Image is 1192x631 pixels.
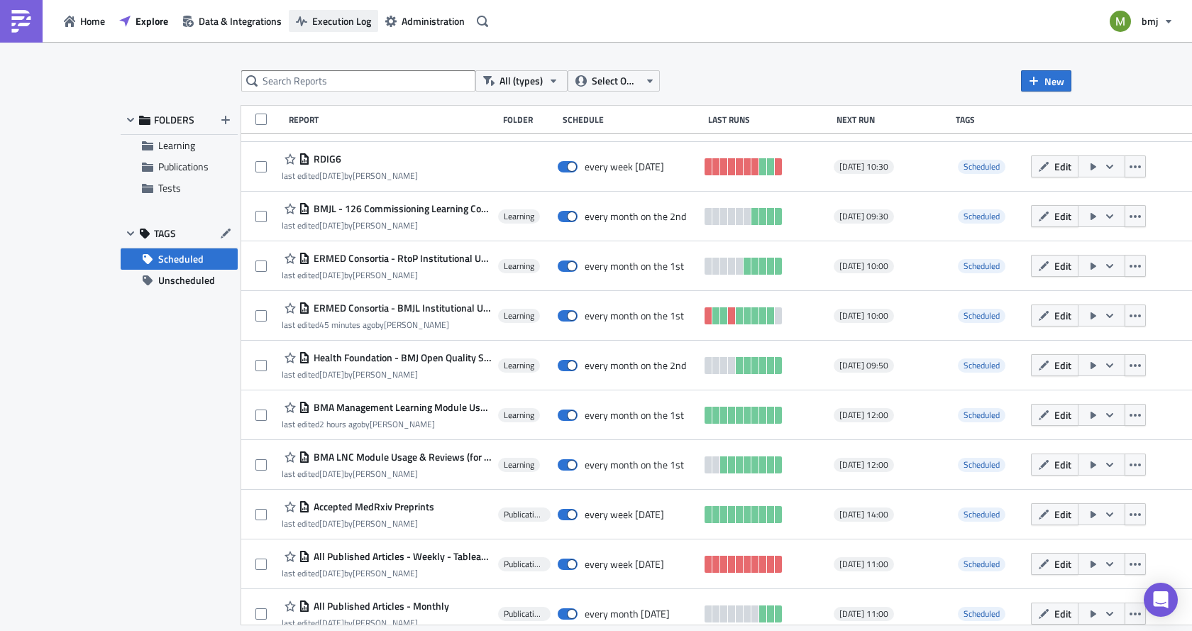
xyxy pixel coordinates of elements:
div: every week on Monday [585,160,664,173]
span: Scheduled [964,607,1000,620]
span: FOLDERS [154,114,194,126]
div: every month on the 2nd [585,359,686,372]
time: 2025-09-15T13:58:04Z [319,219,344,232]
time: 2025-07-30T05:36:56Z [319,517,344,530]
button: Administration [378,10,472,32]
div: last edited by [PERSON_NAME] [282,419,491,429]
button: Edit [1031,553,1078,575]
time: 2025-09-12T09:34:38Z [319,368,344,381]
span: Scheduled [158,248,204,270]
span: Scheduled [958,557,1005,571]
span: Edit [1054,556,1071,571]
span: Publications [504,509,545,520]
span: bmj [1142,13,1158,28]
span: [DATE] 10:30 [839,161,888,172]
div: every month on the 2nd [585,210,686,223]
span: [DATE] 12:00 [839,410,888,421]
div: every month on the 1st [585,260,684,273]
span: Publications [504,608,545,620]
span: Scheduled [964,358,1000,372]
span: ERMED Consortia - BMJL Institutional Usage [310,302,491,314]
span: Learning [504,310,534,322]
div: last edited by [PERSON_NAME] [282,518,434,529]
span: Execution Log [312,13,371,28]
time: 2025-08-21T11:56:12Z [319,169,344,182]
button: Explore [112,10,175,32]
div: last edited by [PERSON_NAME] [282,568,491,578]
span: Publications [158,159,209,174]
span: Learning [504,459,534,471]
span: Unscheduled [158,270,215,291]
div: Folder [503,114,555,125]
button: All (types) [475,70,568,92]
span: Scheduled [964,557,1000,571]
div: every month on the 1st [585,459,684,471]
span: Home [80,13,105,28]
a: Home [57,10,112,32]
button: Edit [1031,454,1078,476]
span: Edit [1054,209,1071,224]
span: [DATE] 09:30 [839,211,888,222]
button: Edit [1031,205,1078,227]
span: Edit [1054,308,1071,323]
span: Scheduled [964,507,1000,521]
span: RDIG6 [310,153,341,165]
span: Edit [1054,159,1071,174]
span: Learning [504,360,534,371]
time: 2025-09-22T15:42:06Z [319,467,344,481]
button: New [1021,70,1071,92]
span: Scheduled [964,458,1000,471]
button: bmj [1101,6,1181,37]
span: Edit [1054,507,1071,522]
span: BMJL - 126 Commissioning Learning Course Usage & Reviews [310,202,491,215]
span: [DATE] 12:00 [839,459,888,471]
span: [DATE] 10:00 [839,310,888,322]
div: last edited by [PERSON_NAME] [282,618,449,628]
input: Search Reports [241,70,475,92]
div: Report [289,114,497,125]
img: PushMetrics [10,10,33,33]
time: 2025-10-01T10:54:35Z [319,417,361,431]
span: Select Owner [592,73,639,89]
div: Schedule [563,114,701,125]
span: Scheduled [958,209,1005,224]
span: Scheduled [964,309,1000,322]
div: Next Run [837,114,949,125]
span: Edit [1054,258,1071,273]
span: All (types) [500,73,543,89]
span: Tests [158,180,181,195]
time: 2025-09-22T09:17:18Z [319,616,344,630]
button: Edit [1031,255,1078,277]
span: TAGS [154,227,176,240]
span: ERMED Consortia - RtoP Institutional Usage Report [310,252,491,265]
span: Edit [1054,407,1071,422]
span: [DATE] 14:00 [839,509,888,520]
span: Scheduled [958,458,1005,472]
div: last edited by [PERSON_NAME] [282,170,418,181]
div: every month on Monday [585,608,670,620]
button: Edit [1031,404,1078,426]
span: Scheduled [964,160,1000,173]
a: Execution Log [289,10,378,32]
div: every month on the 1st [585,409,684,422]
div: last edited by [PERSON_NAME] [282,270,491,280]
div: every week on Wednesday [585,508,664,521]
span: Learning [158,138,195,153]
time: 2025-10-01T11:58:19Z [319,318,375,331]
span: Scheduled [964,259,1000,273]
span: Data & Integrations [199,13,282,28]
span: Scheduled [958,607,1005,621]
span: Scheduled [964,209,1000,223]
span: Learning [504,410,534,421]
span: Learning [504,211,534,222]
span: Edit [1054,606,1071,621]
span: Scheduled [958,507,1005,522]
span: [DATE] 10:00 [839,260,888,272]
button: Scheduled [121,248,238,270]
span: Scheduled [958,358,1005,373]
span: [DATE] 11:00 [839,608,888,620]
div: Last Runs [708,114,829,125]
span: All Published Articles - Weekly - Tableau Input [310,550,491,563]
div: last edited by [PERSON_NAME] [282,319,491,330]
